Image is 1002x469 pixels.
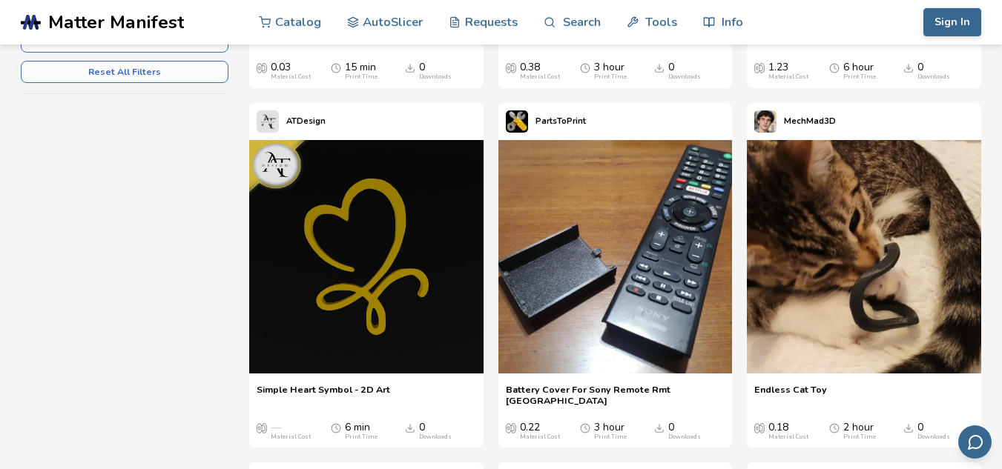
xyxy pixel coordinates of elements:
[580,422,590,433] span: Average Print Time
[580,61,590,73] span: Average Print Time
[405,61,415,73] span: Downloads
[747,103,843,140] a: MechMad3D's profileMechMad3D
[345,61,378,81] div: 15 min
[498,103,593,140] a: PartsToPrint's profilePartsToPrint
[249,103,333,140] a: ATDesign's profileATDesign
[48,12,184,33] span: Matter Manifest
[768,433,808,441] div: Material Cost
[506,384,725,406] a: Battery Cover For Sony Remote Rmt [GEOGRAPHIC_DATA]
[520,433,560,441] div: Material Cost
[535,113,586,129] p: PartsToPrint
[958,425,992,459] button: Send feedback via email
[594,422,627,441] div: 3 hour
[903,61,914,73] span: Downloads
[520,73,560,81] div: Material Cost
[668,73,701,81] div: Downloads
[754,422,765,433] span: Average Cost
[654,422,665,433] span: Downloads
[903,422,914,433] span: Downloads
[843,433,876,441] div: Print Time
[271,433,311,441] div: Material Cost
[520,61,560,81] div: 0.38
[271,61,311,81] div: 0.03
[419,73,452,81] div: Downloads
[768,61,808,81] div: 1.23
[345,433,378,441] div: Print Time
[257,422,267,433] span: Average Cost
[843,73,876,81] div: Print Time
[784,113,836,129] p: MechMad3D
[271,422,281,433] span: —
[917,61,950,81] div: 0
[829,61,840,73] span: Average Print Time
[923,8,981,36] button: Sign In
[419,433,452,441] div: Downloads
[331,422,341,433] span: Average Print Time
[520,422,560,441] div: 0.22
[829,422,840,433] span: Average Print Time
[768,73,808,81] div: Material Cost
[257,110,279,133] img: ATDesign's profile
[419,422,452,441] div: 0
[257,61,267,73] span: Average Cost
[345,422,378,441] div: 6 min
[345,73,378,81] div: Print Time
[506,61,516,73] span: Average Cost
[668,61,701,81] div: 0
[594,61,627,81] div: 3 hour
[768,422,808,441] div: 0.18
[331,61,341,73] span: Average Print Time
[654,61,665,73] span: Downloads
[668,433,701,441] div: Downloads
[405,422,415,433] span: Downloads
[843,422,876,441] div: 2 hour
[257,384,390,406] a: Simple Heart Symbol - 2D Art
[754,384,827,406] a: Endless Cat Toy
[594,433,627,441] div: Print Time
[754,110,777,133] img: MechMad3D's profile
[917,433,950,441] div: Downloads
[286,113,326,129] p: ATDesign
[506,110,528,133] img: PartsToPrint's profile
[668,422,701,441] div: 0
[843,61,876,81] div: 6 hour
[754,61,765,73] span: Average Cost
[506,422,516,433] span: Average Cost
[594,73,627,81] div: Print Time
[419,61,452,81] div: 0
[917,422,950,441] div: 0
[917,73,950,81] div: Downloads
[271,73,311,81] div: Material Cost
[21,61,228,83] button: Reset All Filters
